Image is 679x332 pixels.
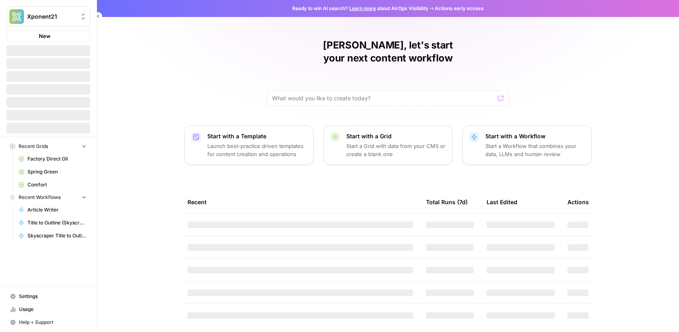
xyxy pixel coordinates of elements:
[19,319,86,326] span: Help + Support
[346,132,446,140] p: Start with a Grid
[485,142,585,158] p: Start a Workflow that combines your data, LLMs and human review
[487,191,517,213] div: Last Edited
[462,125,592,165] button: Start with a WorkflowStart a Workflow that combines your data, LLMs and human review
[27,181,86,188] span: Comfort
[267,39,509,65] h1: [PERSON_NAME], let's start your next content workflow
[188,191,413,213] div: Recent
[346,142,446,158] p: Start a Grid with data from your CMS or create a blank one
[6,30,90,42] button: New
[426,191,468,213] div: Total Runs (7d)
[27,13,76,21] span: Xponent21
[15,203,90,216] a: Article Writer
[485,132,585,140] p: Start with a Workflow
[184,125,314,165] button: Start with a TemplateLaunch best-practice driven templates for content creation and operations
[6,290,90,303] a: Settings
[6,191,90,203] button: Recent Workflows
[19,306,86,313] span: Usage
[323,125,453,165] button: Start with a GridStart a Grid with data from your CMS or create a blank one
[6,303,90,316] a: Usage
[435,5,484,12] span: Actions early access
[15,229,90,242] a: Skyscraper Title to Outline
[39,32,51,40] span: New
[15,178,90,191] a: Comfort
[27,155,86,163] span: Factory Direct Oil
[567,191,589,213] div: Actions
[19,293,86,300] span: Settings
[207,132,307,140] p: Start with a Template
[15,165,90,178] a: Spring Green
[15,152,90,165] a: Factory Direct Oil
[6,140,90,152] button: Recent Grids
[349,5,376,11] a: Learn more
[27,232,86,239] span: Skyscraper Title to Outline
[6,6,90,27] button: Workspace: Xponent21
[272,94,494,102] input: What would you like to create today?
[19,194,61,201] span: Recent Workflows
[27,168,86,176] span: Spring Green
[27,206,86,214] span: Article Writer
[9,9,24,24] img: Xponent21 Logo
[6,316,90,329] button: Help + Support
[15,216,90,229] a: Title to Outline (Skyscraper Test)
[19,143,48,150] span: Recent Grids
[292,5,428,12] span: Ready to win AI search? about AirOps Visibility
[27,219,86,226] span: Title to Outline (Skyscraper Test)
[207,142,307,158] p: Launch best-practice driven templates for content creation and operations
